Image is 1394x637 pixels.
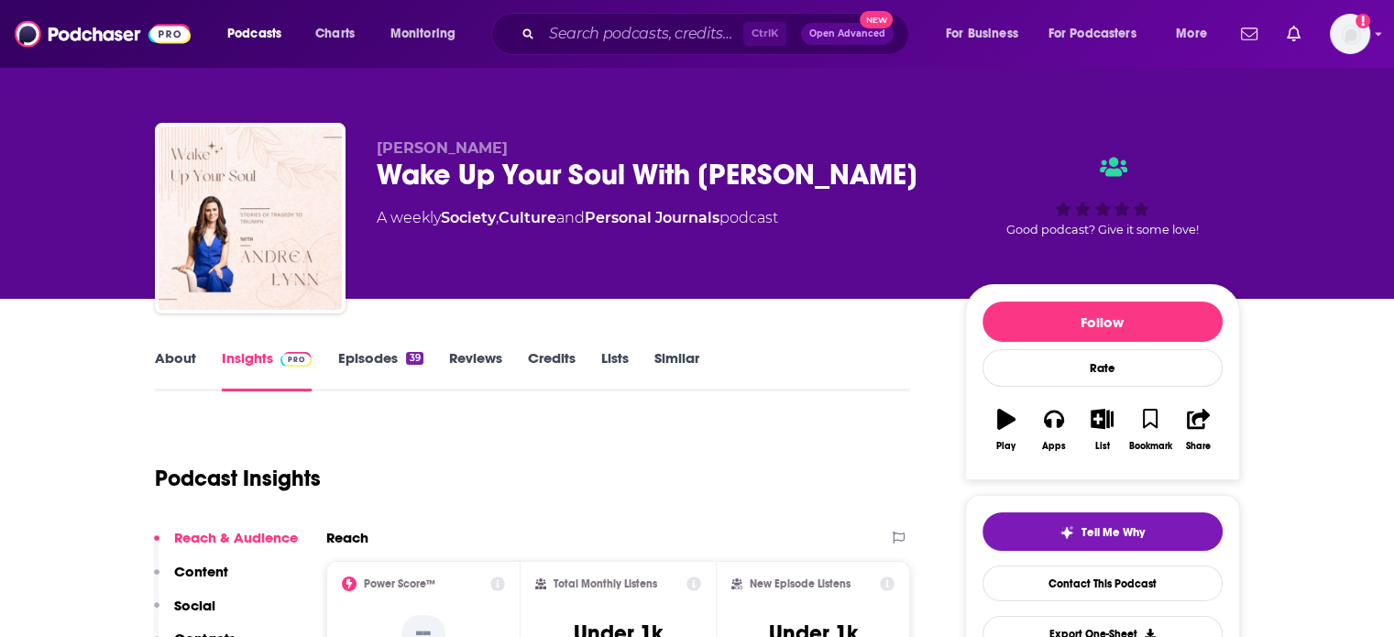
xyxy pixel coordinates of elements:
p: Social [174,597,215,614]
svg: Add a profile image [1356,14,1370,28]
button: open menu [378,19,479,49]
p: Content [174,563,228,580]
div: Share [1186,441,1211,452]
span: , [496,209,499,226]
a: Show notifications dropdown [1234,18,1265,49]
span: Podcasts [227,21,281,47]
button: open menu [933,19,1041,49]
button: Bookmark [1126,397,1174,463]
img: tell me why sparkle [1059,525,1074,540]
a: InsightsPodchaser Pro [222,349,313,391]
a: Society [441,209,496,226]
a: Episodes39 [337,349,423,391]
a: Personal Journals [585,209,719,226]
h2: New Episode Listens [750,577,851,590]
span: For Podcasters [1048,21,1136,47]
button: open menu [1037,19,1163,49]
a: Similar [654,349,699,391]
span: More [1176,21,1207,47]
a: About [155,349,196,391]
div: A weekly podcast [377,207,778,229]
p: Reach & Audience [174,529,298,546]
button: Show profile menu [1330,14,1370,54]
button: Content [154,563,228,597]
img: Podchaser Pro [280,352,313,367]
h2: Power Score™ [364,577,435,590]
a: Lists [601,349,629,391]
img: Podchaser - Follow, Share and Rate Podcasts [15,16,191,51]
div: Bookmark [1128,441,1171,452]
h1: Podcast Insights [155,465,321,492]
div: Apps [1042,441,1066,452]
a: Contact This Podcast [982,566,1223,601]
img: Wake Up Your Soul With Andrea Lynn [159,126,342,310]
a: Show notifications dropdown [1279,18,1308,49]
span: Logged in as Ashley_Beenen [1330,14,1370,54]
div: List [1095,441,1110,452]
button: Open AdvancedNew [801,23,894,45]
a: Culture [499,209,556,226]
span: New [860,11,893,28]
span: Tell Me Why [1081,525,1145,540]
button: Social [154,597,215,631]
span: Ctrl K [743,22,786,46]
div: Rate [982,349,1223,387]
button: Share [1174,397,1222,463]
span: Monitoring [390,21,456,47]
div: Search podcasts, credits, & more... [509,13,927,55]
span: Open Advanced [809,29,885,38]
div: 39 [406,352,423,365]
button: Follow [982,302,1223,342]
a: Reviews [449,349,502,391]
button: open menu [1163,19,1230,49]
span: For Business [946,21,1018,47]
button: open menu [214,19,305,49]
span: and [556,209,585,226]
button: Reach & Audience [154,529,298,563]
h2: Total Monthly Listens [554,577,657,590]
div: Good podcast? Give it some love! [965,139,1240,253]
span: Good podcast? Give it some love! [1006,223,1199,236]
button: List [1078,397,1125,463]
img: User Profile [1330,14,1370,54]
input: Search podcasts, credits, & more... [542,19,743,49]
div: Play [996,441,1015,452]
h2: Reach [326,529,368,546]
button: Apps [1030,397,1078,463]
a: Charts [303,19,366,49]
button: Play [982,397,1030,463]
a: Credits [528,349,576,391]
span: Charts [315,21,355,47]
span: [PERSON_NAME] [377,139,508,157]
button: tell me why sparkleTell Me Why [982,512,1223,551]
